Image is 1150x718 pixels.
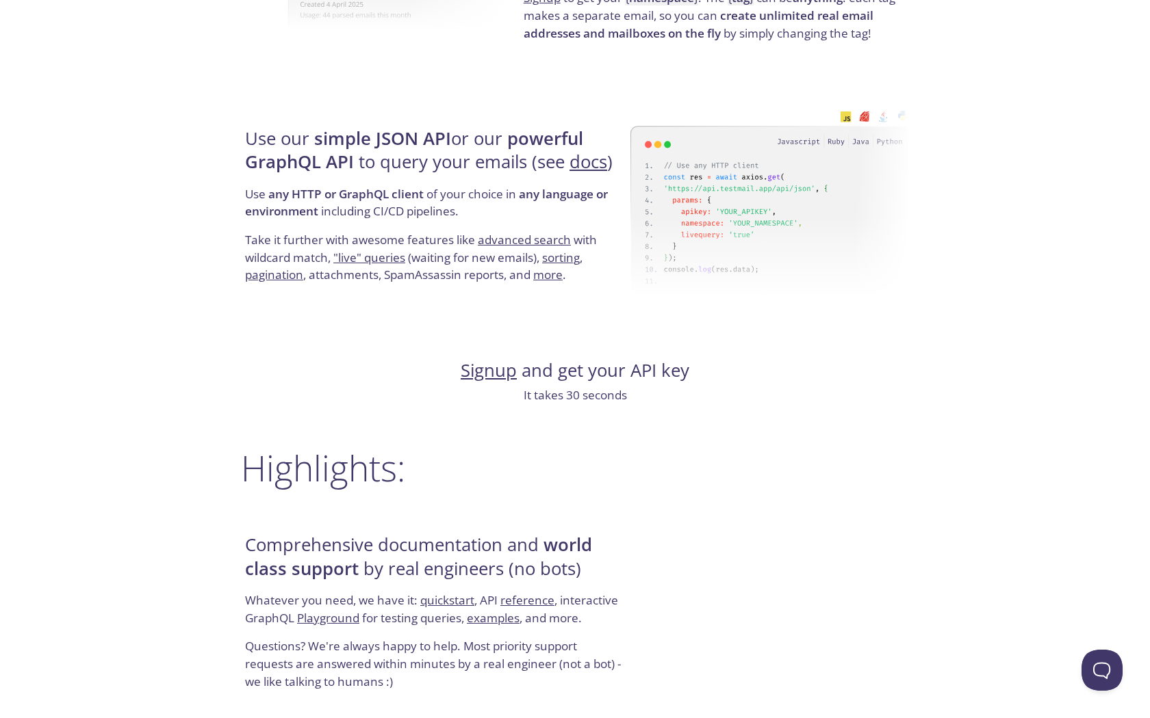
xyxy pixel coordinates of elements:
a: pagination [245,267,303,282]
a: examples [467,610,520,626]
a: Playground [297,610,359,626]
a: Signup [461,358,517,382]
h4: and get your API key [241,359,909,382]
h4: Use our or our to query your emails (see ) [245,127,626,185]
iframe: Help Scout Beacon - Open [1082,650,1123,691]
strong: simple JSON API [314,127,451,150]
a: advanced search [478,232,571,248]
p: Use of your choice in including CI/CD pipelines. [245,185,626,231]
strong: any HTTP or GraphQL client [268,186,424,202]
strong: world class support [245,533,592,580]
p: Whatever you need, we have it: , API , interactive GraphQL for testing queries, , and more. [245,591,626,637]
h2: Highlights: [241,447,909,488]
a: quickstart [420,592,474,608]
a: more [533,267,563,282]
p: It takes 30 seconds [241,386,909,404]
strong: create unlimited real email addresses and mailboxes on the fly [524,8,873,41]
a: "live" queries [333,250,405,265]
p: Take it further with awesome features like with wildcard match, (waiting for new emails), , , att... [245,231,626,284]
a: docs [570,150,607,174]
p: Questions? We're always happy to help. Most priority support requests are answered within minutes... [245,637,626,690]
img: api [630,96,909,312]
h4: Comprehensive documentation and by real engineers (no bots) [245,533,626,591]
strong: powerful GraphQL API [245,127,583,174]
a: reference [500,592,554,608]
strong: any language or environment [245,186,608,220]
a: sorting [542,250,580,265]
